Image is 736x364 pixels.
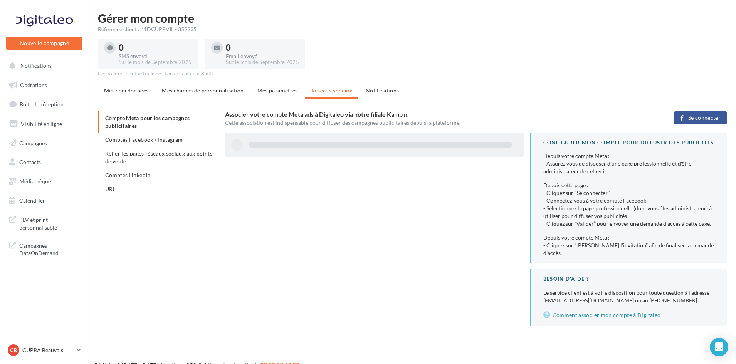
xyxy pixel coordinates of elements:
img: logo_orange.svg [12,12,18,18]
span: URL [105,186,116,192]
span: Mes coordonnées [104,87,148,94]
button: Notifications [5,58,81,74]
a: Opérations [5,77,84,93]
a: PLV et print personnalisable [5,211,84,234]
div: 0 [226,44,299,52]
div: Cette association est indispensable pour diffuser des campagnes publicitaires depuis la plateforme. [225,119,625,127]
div: BESOIN D'AIDE ? [543,275,714,283]
div: 0 [119,44,192,52]
img: tab_domain_overview_orange.svg [32,45,38,51]
div: Référence client : 41DCUPRVIL - 352235 [98,25,727,33]
a: Contacts [5,154,84,170]
span: CB [10,346,17,354]
div: v 4.0.25 [22,12,38,18]
a: Boîte de réception [5,96,84,112]
span: Mes champs de personnalisation [162,87,244,94]
div: Depuis votre compte Meta : - Cliquez sur “[PERSON_NAME] l’invitation” afin de finaliser la demand... [543,234,714,257]
a: Comment associer mon compte à Digitaleo [543,310,714,320]
div: Sur le mois de Septembre 2025 [119,59,192,66]
div: Domaine [40,45,59,50]
span: Calendrier [19,197,45,204]
span: Mes paramètres [257,87,298,94]
span: Médiathèque [19,178,51,185]
span: Notifications [20,62,52,69]
button: Se connecter [674,111,727,124]
button: Nouvelle campagne [6,37,82,50]
span: Comptes LinkedIn [105,172,151,178]
div: Ces valeurs sont actualisées tous les jours à 8h00 [98,70,727,77]
a: Visibilité en ligne [5,116,84,132]
span: Contacts [19,159,41,165]
h3: Associer votre compte Meta ads à Digitaleo via notre filiale Kamp’n. [225,111,625,117]
div: Domaine: [DOMAIN_NAME] [20,20,87,26]
h1: Gérer mon compte [98,12,727,24]
span: Campagnes DataOnDemand [19,240,79,257]
a: Campagnes [5,135,84,151]
span: Comptes Facebook / Instagram [105,136,183,143]
div: Depuis cette page : - Cliquez sur "Se connecter" - Connectez-vous à votre compte Facebook - Sélec... [543,181,714,228]
span: Notifications [366,87,399,94]
span: Visibilité en ligne [21,121,62,127]
div: Le service client est à votre disposition pour toute question à l’adresse [EMAIL_ADDRESS][DOMAIN_... [543,289,714,304]
div: CONFIGURER MON COMPTE POUR DIFFUSER DES PUBLICITES [543,139,714,146]
img: website_grey.svg [12,20,18,26]
a: Médiathèque [5,173,84,190]
a: CB CUPRA Beauvais [6,343,82,357]
span: Relier les pages réseaux sociaux aux points de vente [105,150,212,164]
span: PLV et print personnalisable [19,215,79,231]
span: Campagnes [19,139,47,146]
div: Mots-clés [97,45,116,50]
a: Campagnes DataOnDemand [5,237,84,260]
div: Open Intercom Messenger [710,338,728,356]
span: Opérations [20,82,47,88]
p: CUPRA Beauvais [22,346,74,354]
div: Depuis votre compte Meta : - Assurez vous de disposer d’une page professionnelle et d'être admini... [543,152,714,175]
a: Calendrier [5,193,84,209]
div: Email envoyé [226,54,299,59]
div: SMS envoyé [119,54,192,59]
img: tab_keywords_by_traffic_grey.svg [89,45,95,51]
span: Boîte de réception [20,101,64,107]
span: Se connecter [688,115,721,121]
div: Sur le mois de Septembre 2025 [226,59,299,66]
